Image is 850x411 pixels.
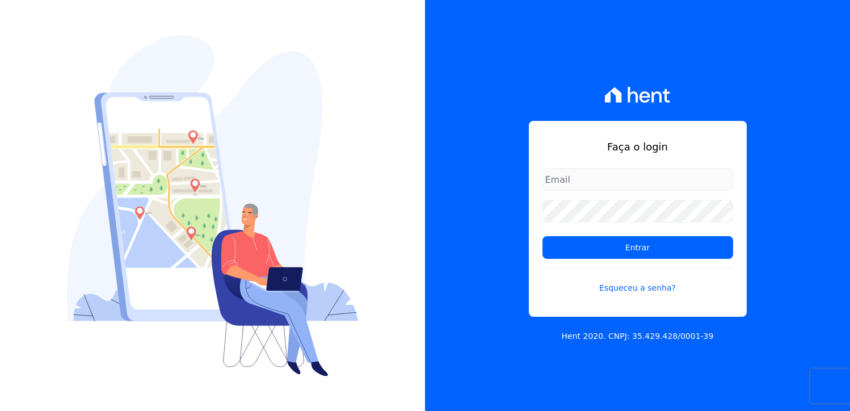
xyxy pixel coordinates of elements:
[542,139,733,154] h1: Faça o login
[542,236,733,259] input: Entrar
[542,268,733,294] a: Esqueceu a senha?
[562,330,714,342] p: Hent 2020. CNPJ: 35.429.428/0001-39
[542,168,733,191] input: Email
[67,35,359,376] img: Login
